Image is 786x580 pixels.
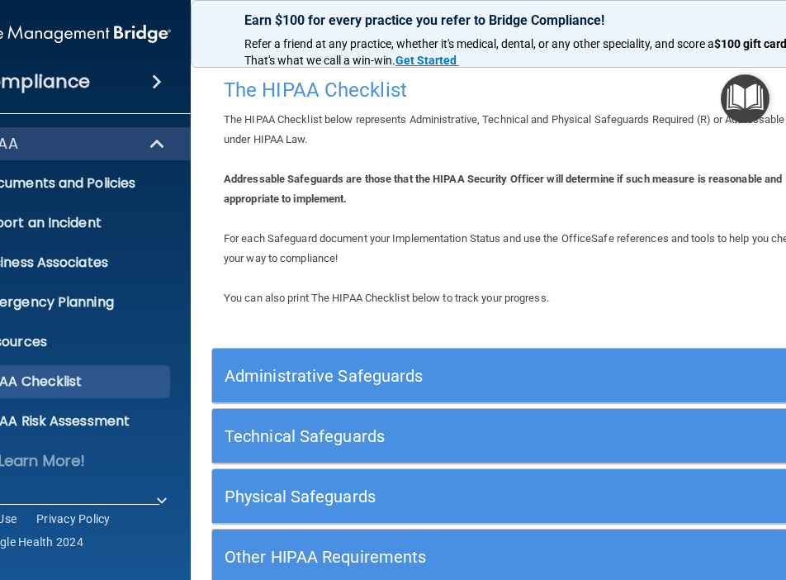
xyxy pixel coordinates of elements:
strong: Get Started [395,54,457,67]
h5: Physical Safeguards [225,487,670,506]
b: Addressable Safeguards are those that the HIPAA Security Officer will determine if such measure i... [224,173,782,205]
button: Open Resource Center [721,74,769,123]
span: Refer a friend at any practice, whether it's medical, dental, or any other speciality, and score a [244,37,714,50]
h5: Other HIPAA Requirements [225,548,670,566]
h5: Administrative Safeguards [225,367,670,385]
span: You can also print The HIPAA Checklist below to track your progress. [224,292,549,304]
a: Privacy Policy [36,511,111,527]
h5: Technical Safeguards [225,427,670,445]
a: Get Started [395,54,459,67]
